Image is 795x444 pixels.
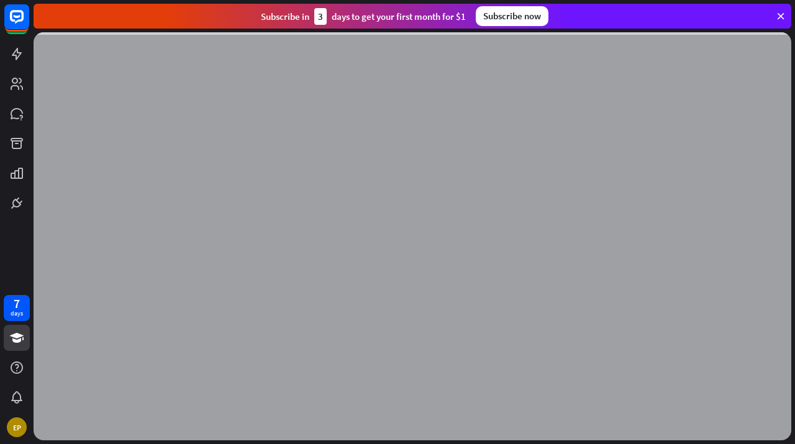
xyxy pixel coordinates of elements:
[7,417,27,437] div: EP
[261,8,466,25] div: Subscribe in days to get your first month for $1
[314,8,327,25] div: 3
[14,298,20,309] div: 7
[4,295,30,321] a: 7 days
[476,6,548,26] div: Subscribe now
[11,309,23,318] div: days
